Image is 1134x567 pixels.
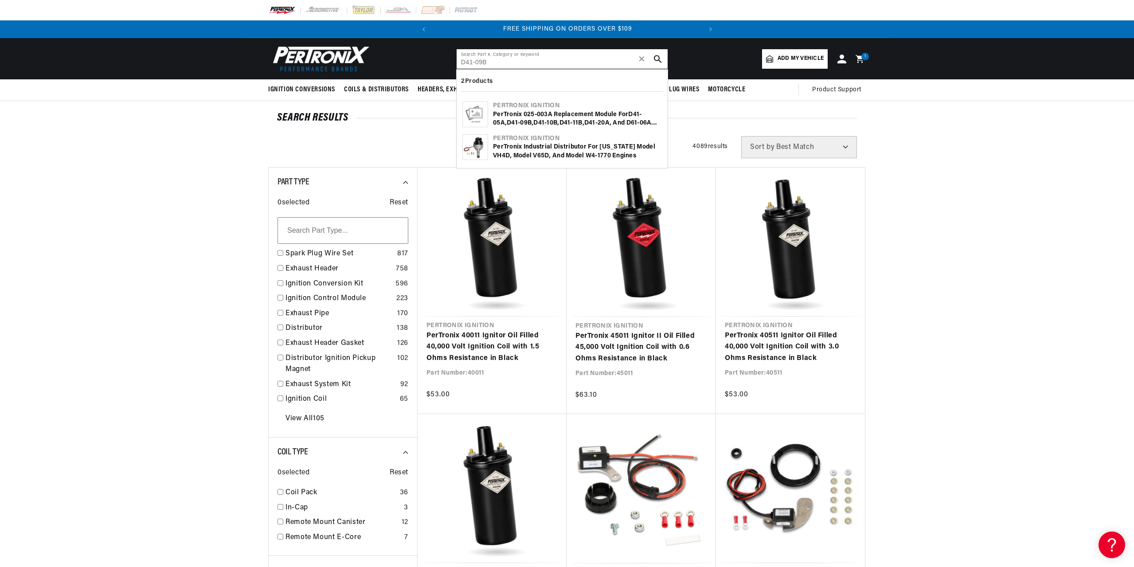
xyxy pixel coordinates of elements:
a: Distributor Ignition Pickup Magnet [285,353,394,375]
div: Announcement [433,24,702,34]
b: D41 [559,120,571,126]
div: Pertronix Ignition [493,134,662,143]
div: 170 [397,308,408,320]
span: Ignition Conversions [268,85,335,94]
div: 102 [397,353,408,364]
div: PerTronix 025-003A Replacement Module for -05A, - , -10B, -11B, -20A, and D61-06A Industrial Dist... [493,110,662,128]
span: 4089 results [692,143,728,150]
div: PerTronix Industrial Distributor for [US_STATE] Model VH4D, Model V65D, and Model W4-1770 Engines [493,143,662,160]
span: Coil Type [278,448,308,457]
a: Exhaust System Kit [285,379,397,391]
a: Distributor [285,323,393,334]
input: Search Part Type... [278,217,408,244]
a: Add my vehicle [762,49,828,69]
img: Pertronix [268,43,370,74]
a: PerTronix 45011 Ignitor II Oil Filled 45,000 Volt Ignition Coil with 0.6 Ohms Resistance in Black [575,331,707,365]
span: FREE SHIPPING ON ORDERS OVER $109 [503,26,632,32]
a: PerTronix 40511 Ignitor Oil Filled 40,000 Volt Ignition Coil with 3.0 Ohms Resistance in Black [725,330,856,364]
a: Ignition Conversion Kit [285,278,392,290]
select: Sort by [741,136,857,158]
div: Pertronix Ignition [493,102,662,110]
b: D41 [584,120,595,126]
b: 09B [520,120,532,126]
span: Coils & Distributors [344,85,409,94]
div: 36 [400,487,408,499]
div: 758 [396,263,408,275]
a: Coil Pack [285,487,396,499]
a: Exhaust Pipe [285,308,394,320]
a: Ignition Control Module [285,293,393,305]
div: 596 [395,278,408,290]
slideshow-component: Translation missing: en.sections.announcements.announcement_bar [246,20,888,38]
a: In-Cap [285,502,400,514]
span: 0 selected [278,197,309,209]
div: 7 [404,532,408,544]
b: D41 [628,111,639,118]
a: Ignition Coil [285,394,396,405]
span: Headers, Exhausts & Components [418,85,521,94]
button: Translation missing: en.sections.announcements.previous_announcement [415,20,433,38]
span: Part Type [278,178,309,187]
summary: Headers, Exhausts & Components [413,79,526,100]
div: 138 [397,323,408,334]
summary: Spark Plug Wires [641,79,704,100]
span: Add my vehicle [778,55,824,63]
span: Reset [390,467,408,479]
a: View All 105 [285,413,325,425]
span: Spark Plug Wires [645,85,700,94]
div: 223 [396,293,408,305]
a: Exhaust Header Gasket [285,338,394,349]
span: Reset [390,197,408,209]
b: D41 [533,120,544,126]
summary: Motorcycle [704,79,750,100]
span: 0 selected [278,467,309,479]
div: 65 [400,394,408,405]
div: 817 [397,248,408,260]
b: D41 [507,120,518,126]
summary: Product Support [812,79,866,101]
span: Motorcycle [708,85,745,94]
summary: Coils & Distributors [340,79,413,100]
a: Exhaust Header [285,263,392,275]
img: PerTronix Industrial Distributor for Wisconsin Model VH4D, Model V65D, and Model W4-1770 Engines [463,135,488,160]
div: 2 of 2 [433,24,702,34]
span: Product Support [812,85,861,95]
a: Remote Mount E-Core [285,532,401,544]
div: 92 [400,379,408,391]
span: 1 [864,53,866,60]
summary: Ignition Conversions [268,79,340,100]
div: 12 [402,517,408,528]
div: SEARCH RESULTS [277,113,857,122]
div: 3 [404,502,408,514]
span: Sort by [750,144,774,151]
img: PerTronix 025-003A Replacement Module for D41-05A, D41-09B, D41-10B, D41-11B, D41-20A, and D61-06... [463,103,488,126]
button: Translation missing: en.sections.announcements.next_announcement [702,20,720,38]
a: Remote Mount Canister [285,517,398,528]
a: Spark Plug Wire Set [285,248,394,260]
button: search button [648,49,668,69]
a: PerTronix 40011 Ignitor Oil Filled 40,000 Volt Ignition Coil with 1.5 Ohms Resistance in Black [426,330,558,364]
div: 126 [397,338,408,349]
input: Search Part #, Category or Keyword [457,49,668,69]
b: 2 Products [461,78,493,85]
